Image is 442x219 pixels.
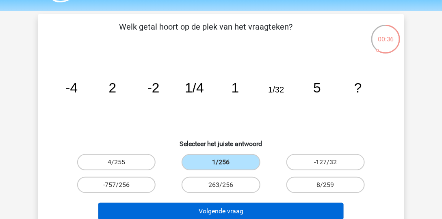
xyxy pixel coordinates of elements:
h6: Selecteer het juiste antwoord [51,133,391,148]
p: Welk getal hoort op de plek van het vraagteken? [51,21,361,45]
label: -757/256 [77,177,156,193]
label: -127/32 [286,154,365,170]
label: 4/255 [77,154,156,170]
tspan: 1 [232,80,239,95]
label: 8/259 [286,177,365,193]
tspan: 5 [313,80,321,95]
tspan: ? [354,80,362,95]
div: 00:36 [370,24,401,44]
tspan: 2 [109,80,117,95]
tspan: -4 [65,80,78,95]
tspan: -2 [147,80,160,95]
label: 1/256 [182,154,260,170]
tspan: 1/32 [268,85,284,94]
label: 263/256 [182,177,260,193]
tspan: 1/4 [185,80,204,95]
